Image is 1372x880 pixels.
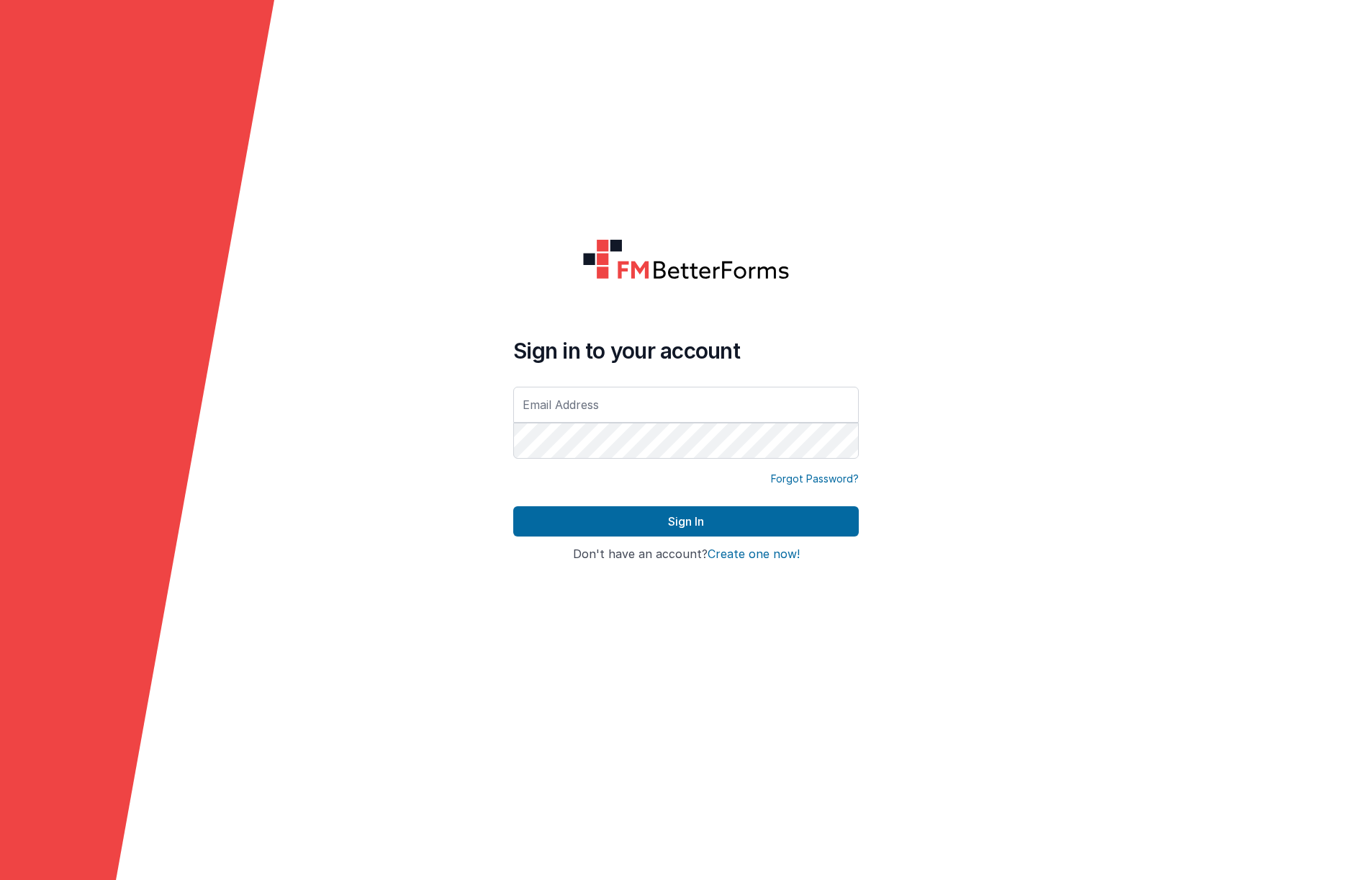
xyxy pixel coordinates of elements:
button: Sign In [513,506,859,536]
button: Create one now! [708,548,800,561]
h4: Don't have an account? [513,548,859,561]
a: Forgot Password? [771,472,859,486]
input: Email Address [513,387,859,423]
h4: Sign in to your account [513,338,859,364]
